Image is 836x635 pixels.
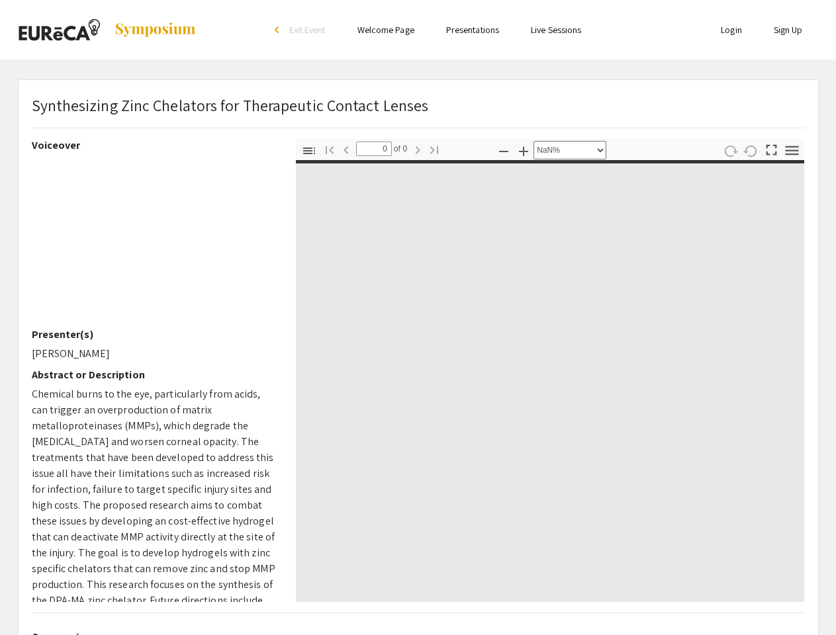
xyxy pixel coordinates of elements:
button: Rotate Clockwise [719,141,741,160]
img: Symposium by ForagerOne [114,22,197,38]
p: [PERSON_NAME] [32,346,276,362]
button: Switch to Presentation Mode [760,139,782,158]
img: 2025 EURēCA! Summer Fellows Presentations [18,13,101,46]
a: Presentations [446,24,499,36]
a: Sign Up [774,24,803,36]
button: Toggle Sidebar [298,141,320,160]
button: Go to First Page [318,140,341,159]
a: 2025 EURēCA! Summer Fellows Presentations [18,13,197,46]
button: Zoom In [512,141,535,160]
select: Zoom [534,141,606,159]
span: Exit Event [289,24,326,36]
span: of 0 [392,142,408,156]
button: Previous Page [335,140,357,159]
input: Page [356,142,392,156]
div: arrow_back_ios [275,26,283,34]
a: Live Sessions [531,24,581,36]
span: Synthesizing Zinc Chelators for Therapeutic Contact Lenses [32,95,429,116]
button: Rotate Counterclockwise [739,141,762,160]
h2: Presenter(s) [32,328,276,341]
button: Go to Last Page [423,140,445,159]
iframe: EUReCA Summer Fellows 2025 [32,157,276,328]
a: Welcome Page [357,24,414,36]
button: Next Page [406,140,429,159]
button: Zoom Out [492,141,515,160]
button: Tools [780,141,803,160]
a: Login [721,24,742,36]
h2: Abstract or Description [32,368,276,381]
h2: Voiceover [32,139,276,151]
